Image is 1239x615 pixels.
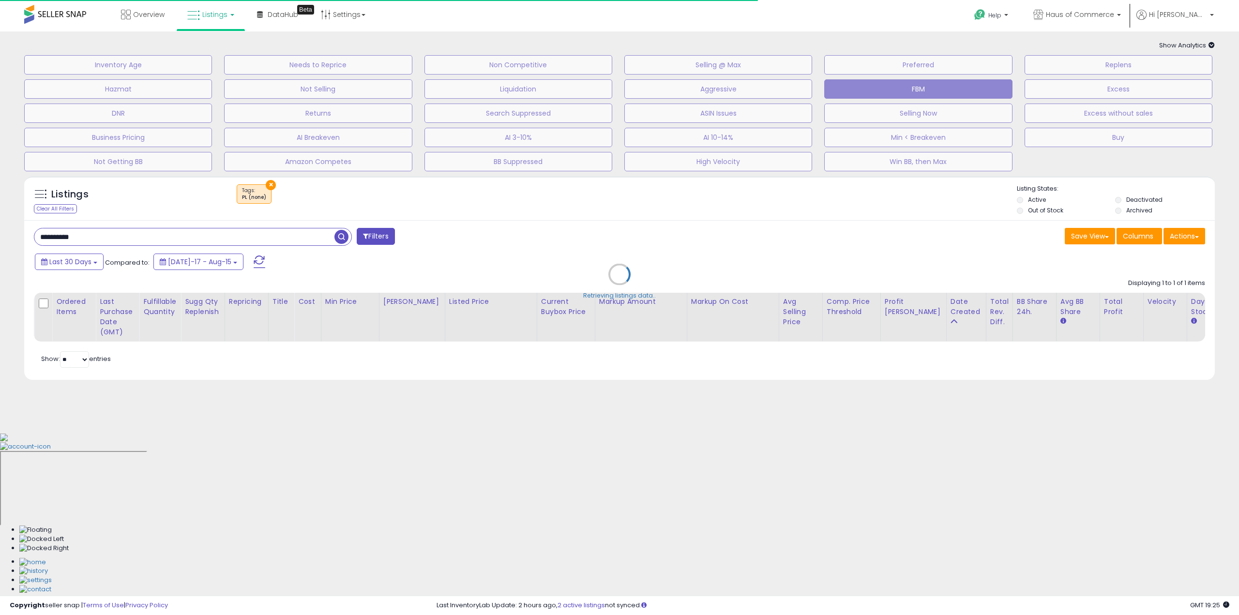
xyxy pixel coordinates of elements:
[424,152,612,171] button: BB Suppressed
[1136,10,1214,31] a: Hi [PERSON_NAME]
[19,576,52,585] img: Settings
[824,55,1012,75] button: Preferred
[624,55,812,75] button: Selling @ Max
[24,79,212,99] button: Hazmat
[424,79,612,99] button: Liquidation
[24,104,212,123] button: DNR
[824,152,1012,171] button: Win BB, then Max
[824,128,1012,147] button: Min < Breakeven
[268,10,298,19] span: DataHub
[1046,10,1114,19] span: Haus of Commerce
[1025,104,1212,123] button: Excess without sales
[824,79,1012,99] button: FBM
[1025,79,1212,99] button: Excess
[967,1,1018,31] a: Help
[224,152,412,171] button: Amazon Competes
[624,79,812,99] button: Aggressive
[297,5,314,15] div: Tooltip anchor
[424,55,612,75] button: Non Competitive
[1025,55,1212,75] button: Replens
[19,535,64,544] img: Docked Left
[133,10,165,19] span: Overview
[974,9,986,21] i: Get Help
[19,525,52,535] img: Floating
[424,104,612,123] button: Search Suppressed
[24,128,212,147] button: Business Pricing
[202,10,227,19] span: Listings
[19,558,46,567] img: Home
[19,544,69,553] img: Docked Right
[224,104,412,123] button: Returns
[224,55,412,75] button: Needs to Reprice
[1149,10,1207,19] span: Hi [PERSON_NAME]
[1025,128,1212,147] button: Buy
[624,128,812,147] button: AI 10-14%
[583,291,656,300] div: Retrieving listings data..
[24,55,212,75] button: Inventory Age
[24,152,212,171] button: Not Getting BB
[224,128,412,147] button: AI Breakeven
[424,128,612,147] button: AI 3-10%
[224,79,412,99] button: Not Selling
[624,152,812,171] button: High Velocity
[624,104,812,123] button: ASIN Issues
[824,104,1012,123] button: Selling Now
[19,567,48,576] img: History
[1159,41,1215,50] span: Show Analytics
[19,585,51,594] img: Contact
[988,11,1001,19] span: Help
